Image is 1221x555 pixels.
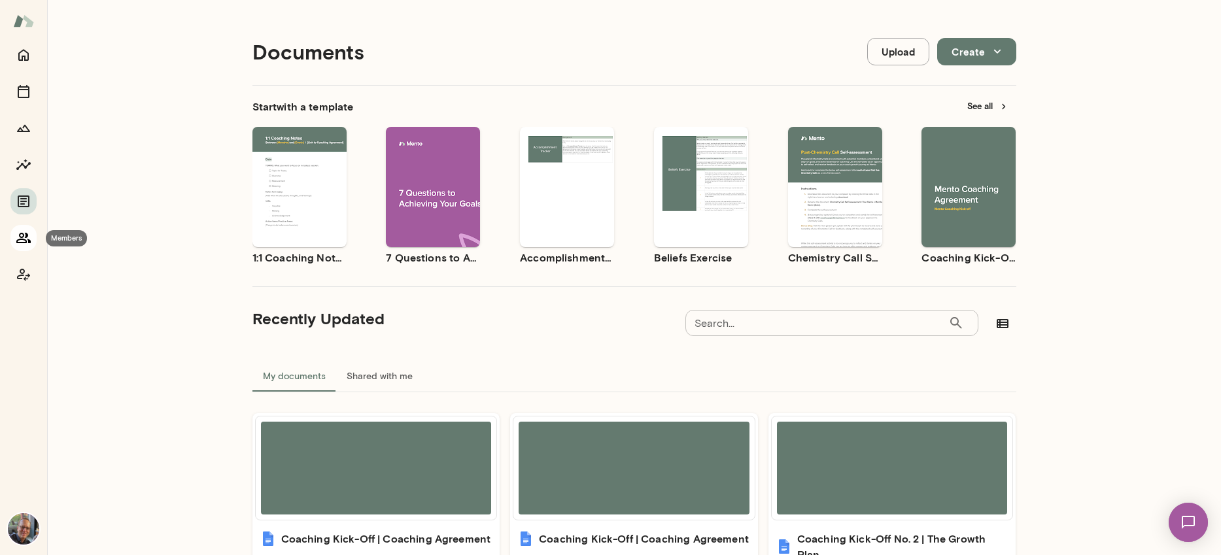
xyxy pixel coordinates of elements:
h6: Coaching Kick-Off | Coaching Agreement [281,531,491,547]
h6: Coaching Kick-Off | Coaching Agreement [921,250,1016,265]
h6: 7 Questions to Achieving Your Goals [386,250,480,265]
img: Coaching Kick-Off No. 2 | The Growth Plan [776,539,792,554]
button: Sessions [10,78,37,105]
button: Create [937,38,1016,65]
button: My documents [252,360,336,392]
img: Coaching Kick-Off | Coaching Agreement [518,531,534,547]
button: Documents [10,188,37,214]
button: See all [959,96,1016,116]
div: documents tabs [252,360,1016,392]
div: Members [46,230,87,246]
button: Upload [867,38,929,65]
h5: Recently Updated [252,308,385,329]
button: Members [10,225,37,251]
h6: Beliefs Exercise [654,250,748,265]
img: Steve Oliver [8,513,39,545]
h6: Accomplishment Tracker [520,250,614,265]
button: Insights [10,152,37,178]
button: Coach app [10,261,37,288]
h6: 1:1 Coaching Notes [252,250,347,265]
button: Shared with me [336,360,423,392]
h4: Documents [252,39,364,64]
h6: Coaching Kick-Off | Coaching Agreement [539,531,749,547]
h6: Start with a template [252,99,354,114]
h6: Chemistry Call Self-Assessment [Coaches only] [788,250,882,265]
button: Home [10,42,37,68]
img: Coaching Kick-Off | Coaching Agreement [260,531,276,547]
button: Growth Plan [10,115,37,141]
img: Mento [13,8,34,33]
